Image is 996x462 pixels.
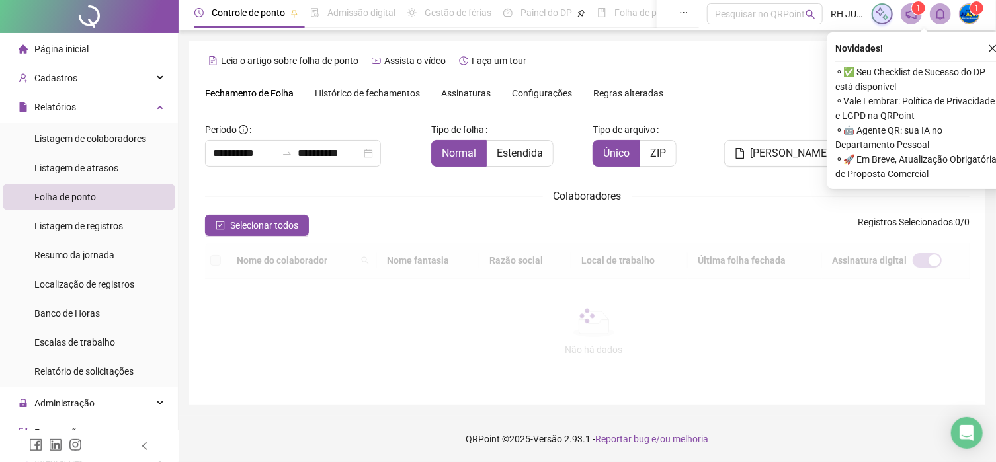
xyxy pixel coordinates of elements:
sup: Atualize o seu contato no menu Meus Dados [970,1,983,15]
span: Cadastros [34,73,77,83]
span: Localização de registros [34,279,134,289]
span: file-done [310,8,319,17]
span: lock [19,399,28,408]
span: Estendida [497,147,543,159]
span: Relatórios [34,102,76,112]
span: RH JUAÇO [831,7,864,21]
span: Escalas de trabalho [34,337,115,348]
img: 66582 [960,4,979,24]
span: Registros Selecionados [858,217,953,227]
span: history [459,56,468,65]
span: Assista o vídeo [384,56,446,66]
span: Período [205,124,237,135]
span: facebook [29,438,42,451]
span: Selecionar todos [230,218,298,233]
span: Tipo de folha [431,122,484,137]
span: Gestão de férias [425,7,491,18]
span: ZIP [650,147,666,159]
span: Folha de ponto [34,192,96,202]
span: Faça um tour [472,56,526,66]
span: ellipsis [679,8,688,17]
span: Colaboradores [554,190,622,202]
span: clock-circle [194,8,204,17]
span: check-square [216,221,225,230]
span: Relatório de solicitações [34,366,134,377]
span: user-add [19,73,28,83]
span: Fechamento de Folha [205,88,294,98]
span: to [282,148,292,159]
span: : 0 / 0 [858,215,970,236]
span: export [19,428,28,437]
span: [PERSON_NAME] [751,145,830,161]
span: file [735,148,745,159]
span: youtube [372,56,381,65]
span: book [597,8,606,17]
span: search [806,9,815,19]
span: left [140,442,149,451]
span: Regras alteradas [593,89,663,98]
span: Novidades ! [835,41,883,56]
img: sparkle-icon.fc2bf0ac1784a2077858766a79e2daf3.svg [875,7,890,21]
span: dashboard [503,8,513,17]
span: Controle de ponto [212,7,285,18]
span: file-text [208,56,218,65]
span: Folha de pagamento [614,7,699,18]
span: Tipo de arquivo [593,122,655,137]
span: Painel do DP [520,7,572,18]
span: Administração [34,398,95,408]
span: Página inicial [34,44,89,54]
button: [PERSON_NAME] [724,140,841,167]
span: home [19,44,28,54]
span: file [19,102,28,112]
span: info-circle [239,125,248,134]
button: Selecionar todos [205,215,309,236]
span: Leia o artigo sobre folha de ponto [221,56,358,66]
span: Exportações [34,427,86,438]
span: linkedin [49,438,62,451]
span: Reportar bug e/ou melhoria [596,434,709,444]
span: pushpin [290,9,298,17]
span: Listagem de registros [34,221,123,231]
span: Normal [442,147,476,159]
span: pushpin [577,9,585,17]
span: swap-right [282,148,292,159]
span: notification [905,8,917,20]
span: Histórico de fechamentos [315,88,420,98]
span: Configurações [512,89,572,98]
span: Listagem de atrasos [34,163,118,173]
span: Banco de Horas [34,308,100,319]
span: bell [934,8,946,20]
span: Assinaturas [441,89,491,98]
span: sun [407,8,417,17]
span: Admissão digital [327,7,395,18]
div: Open Intercom Messenger [951,417,983,449]
span: Único [603,147,630,159]
footer: QRPoint © 2025 - 2.93.1 - [179,416,996,462]
span: 1 [975,3,979,13]
span: Listagem de colaboradores [34,134,146,144]
span: Versão [534,434,563,444]
sup: 1 [912,1,925,15]
span: Resumo da jornada [34,250,114,260]
span: 1 [917,3,921,13]
span: instagram [69,438,82,451]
